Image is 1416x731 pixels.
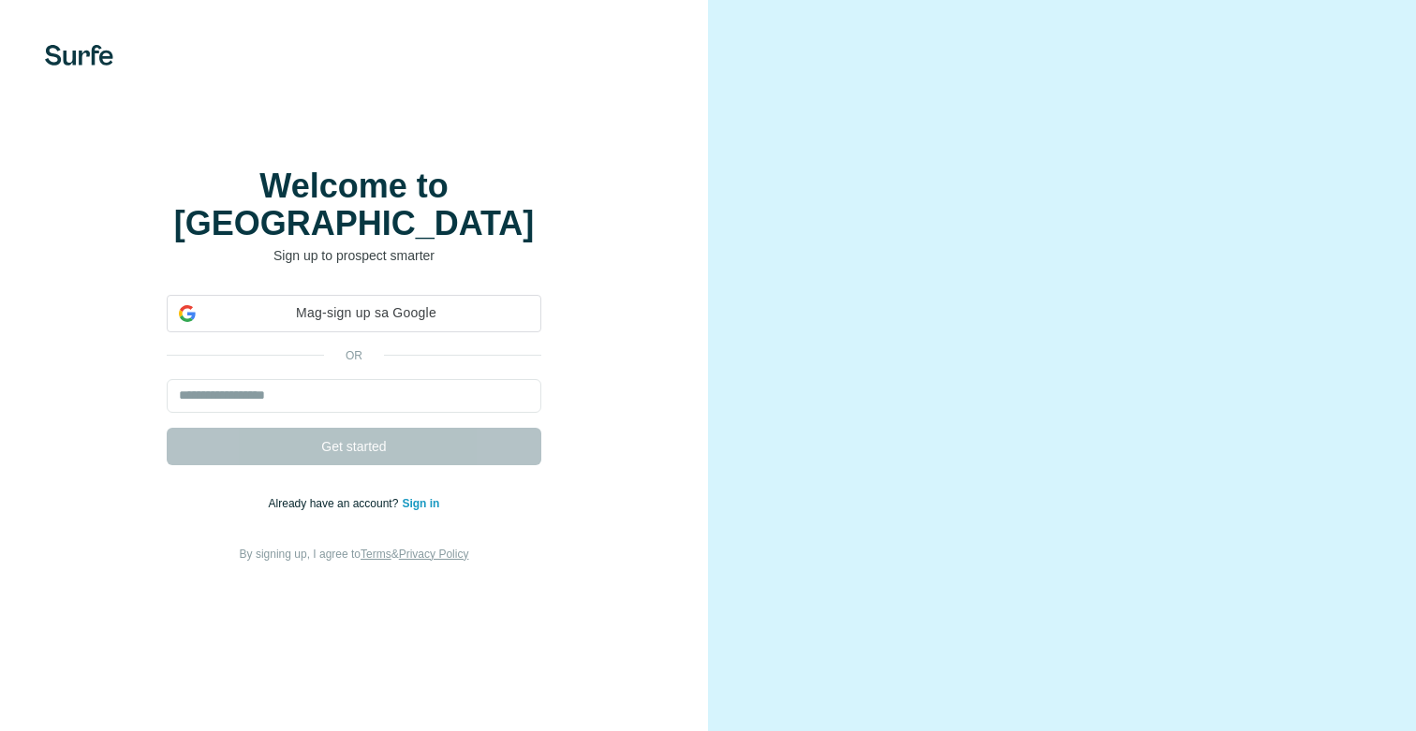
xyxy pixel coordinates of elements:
[402,497,439,510] a: Sign in
[361,548,391,561] a: Terms
[167,295,541,332] div: Mag-sign up sa Google
[240,548,469,561] span: By signing up, I agree to &
[399,548,469,561] a: Privacy Policy
[203,303,529,323] span: Mag-sign up sa Google
[167,168,541,242] h1: Welcome to [GEOGRAPHIC_DATA]
[167,246,541,265] p: Sign up to prospect smarter
[157,330,551,372] iframe: Button na Mag-sign in gamit ang Google
[45,45,113,66] img: Surfe's logo
[269,497,403,510] span: Already have an account?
